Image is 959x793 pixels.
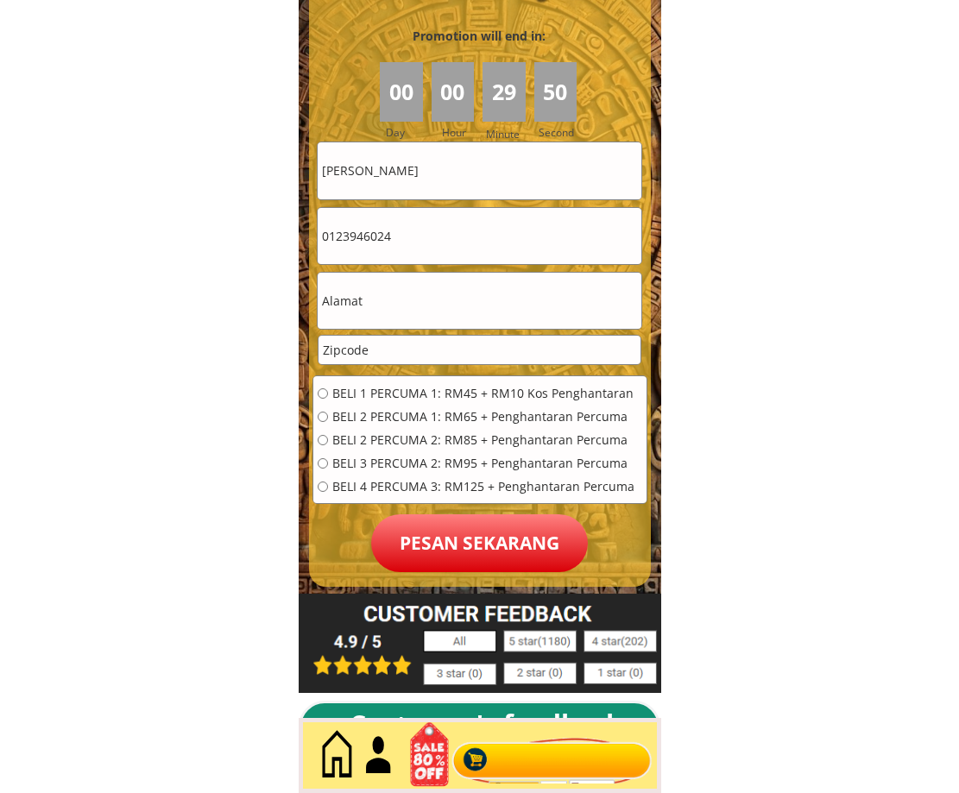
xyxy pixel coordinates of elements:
h3: Hour [442,124,478,141]
input: Telefon [318,208,641,264]
span: BELI 4 PERCUMA 3: RM125 + Penghantaran Percuma [332,481,634,493]
p: Pesan sekarang [371,514,588,572]
span: BELI 3 PERCUMA 2: RM95 + Penghantaran Percuma [332,457,634,469]
span: BELI 2 PERCUMA 1: RM65 + Penghantaran Percuma [332,411,634,423]
div: Customer's feedback [350,703,636,745]
h3: Promotion will end in: [382,27,577,46]
span: BELI 2 PERCUMA 2: RM85 + Penghantaran Percuma [332,434,634,446]
h3: Second [539,124,581,141]
span: BELI 1 PERCUMA 1: RM45 + RM10 Kos Penghantaran [332,387,634,400]
input: Nama [318,142,641,198]
h3: Day [386,124,429,141]
h3: Minute [486,126,524,142]
input: Zipcode [319,336,640,364]
input: Alamat [318,273,641,329]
